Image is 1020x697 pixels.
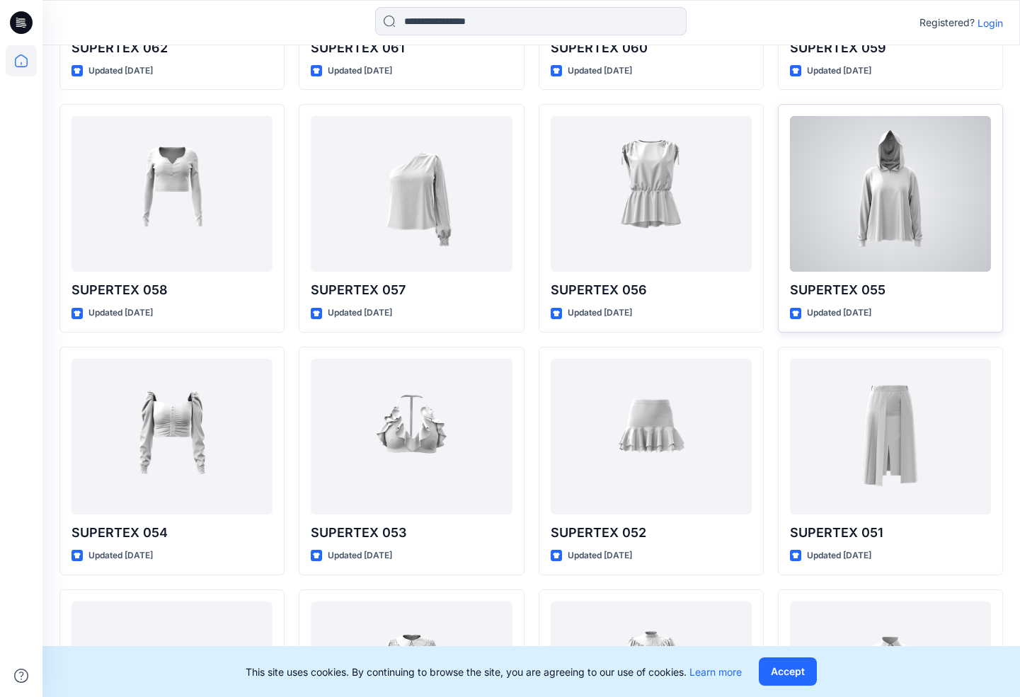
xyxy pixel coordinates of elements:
[807,64,871,79] p: Updated [DATE]
[311,280,512,300] p: SUPERTEX 057
[551,38,752,58] p: SUPERTEX 060
[311,523,512,543] p: SUPERTEX 053
[88,64,153,79] p: Updated [DATE]
[689,666,742,678] a: Learn more
[328,64,392,79] p: Updated [DATE]
[71,116,273,272] a: SUPERTEX 058
[88,306,153,321] p: Updated [DATE]
[328,306,392,321] p: Updated [DATE]
[88,548,153,563] p: Updated [DATE]
[790,280,991,300] p: SUPERTEX 055
[311,359,512,514] a: SUPERTEX 053
[790,523,991,543] p: SUPERTEX 051
[790,359,991,514] a: SUPERTEX 051
[807,548,871,563] p: Updated [DATE]
[790,116,991,272] a: SUPERTEX 055
[568,548,632,563] p: Updated [DATE]
[807,306,871,321] p: Updated [DATE]
[919,14,975,31] p: Registered?
[790,38,991,58] p: SUPERTEX 059
[311,38,512,58] p: SUPERTEX 061
[568,64,632,79] p: Updated [DATE]
[311,116,512,272] a: SUPERTEX 057
[551,523,752,543] p: SUPERTEX 052
[71,359,273,514] a: SUPERTEX 054
[71,523,273,543] p: SUPERTEX 054
[246,664,742,679] p: This site uses cookies. By continuing to browse the site, you are agreeing to our use of cookies.
[71,38,273,58] p: SUPERTEX 062
[759,657,817,686] button: Accept
[71,280,273,300] p: SUPERTEX 058
[568,306,632,321] p: Updated [DATE]
[978,16,1003,30] p: Login
[551,359,752,514] a: SUPERTEX 052
[551,116,752,272] a: SUPERTEX 056
[328,548,392,563] p: Updated [DATE]
[551,280,752,300] p: SUPERTEX 056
